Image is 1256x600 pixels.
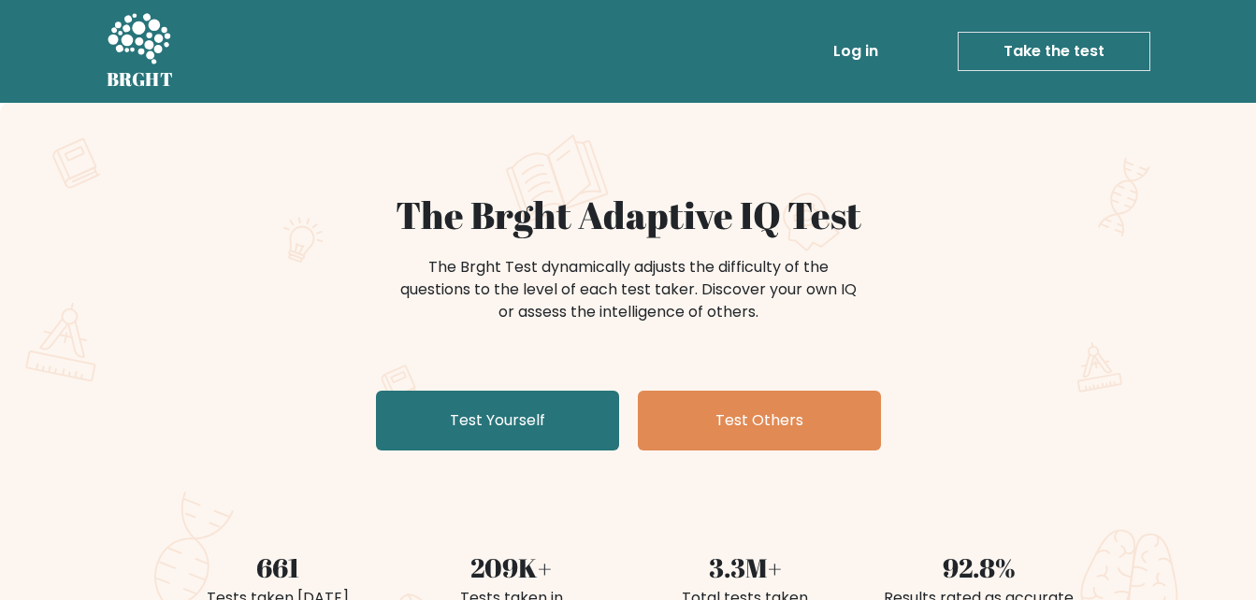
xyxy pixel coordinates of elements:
[638,391,881,450] a: Test Others
[640,548,851,587] div: 3.3M+
[376,391,619,450] a: Test Yourself
[826,33,886,70] a: Log in
[873,548,1085,587] div: 92.8%
[172,193,1085,237] h1: The Brght Adaptive IQ Test
[958,32,1150,71] a: Take the test
[406,548,617,587] div: 209K+
[395,256,862,323] div: The Brght Test dynamically adjusts the difficulty of the questions to the level of each test take...
[107,68,174,91] h5: BRGHT
[107,7,174,95] a: BRGHT
[172,548,383,587] div: 661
